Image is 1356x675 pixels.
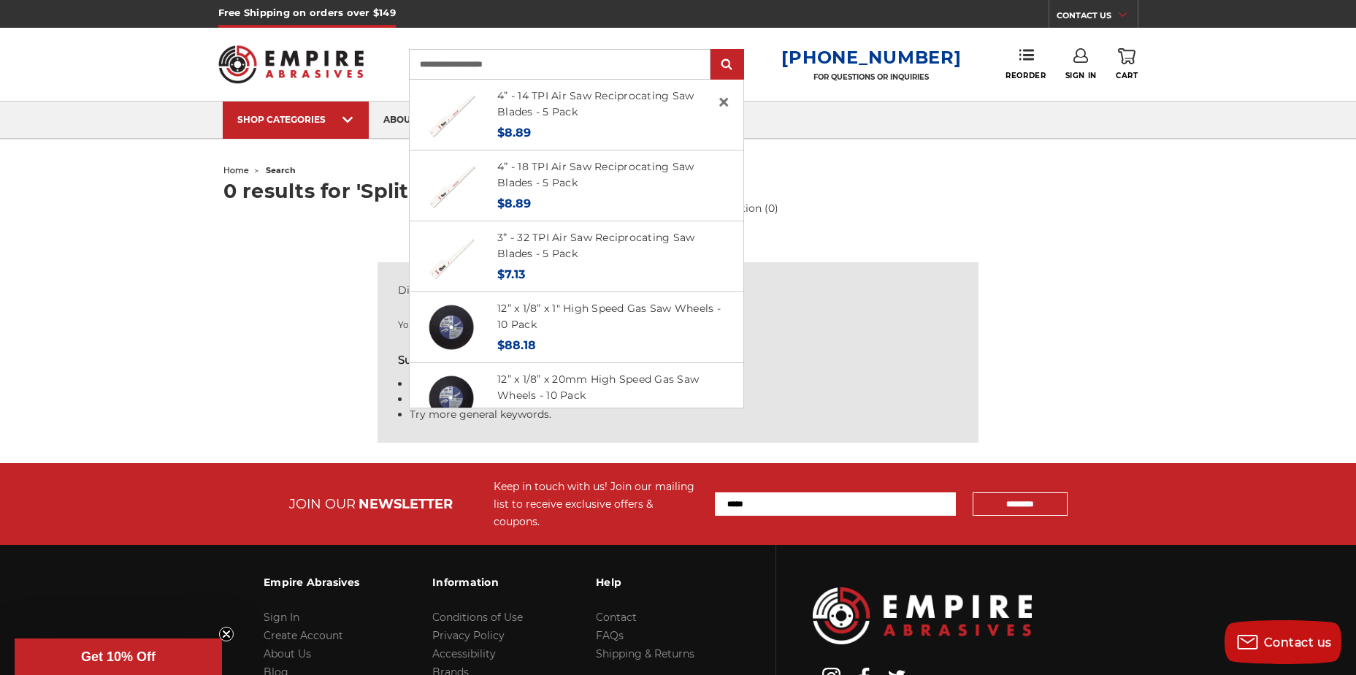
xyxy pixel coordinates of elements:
span: Cart [1116,71,1138,80]
input: Submit [713,50,742,80]
a: Reorder [1005,48,1046,80]
div: SHOP CATEGORIES [237,114,354,125]
h3: Empire Abrasives [264,567,359,598]
a: Accessibility [432,647,496,660]
a: home [223,165,249,175]
span: Reorder [1005,71,1046,80]
span: $7.13 [497,267,525,281]
img: 12" x 1/8" (5/32") x 20mm Gas Powered Shop Saw Wheel [426,373,476,423]
h3: Help [596,567,694,598]
span: search [266,165,296,175]
div: Keep in touch with us! Join our mailing list to receive exclusive offers & coupons. [494,478,700,530]
a: Privacy Policy [432,629,505,642]
img: 4" Air Saw blade for pneumatic sawzall 14 TPI [426,90,476,140]
span: JOIN OUR [289,496,356,512]
a: Create Account [264,629,343,642]
span: $8.89 [497,197,531,210]
a: 4” - 18 TPI Air Saw Reciprocating Saw Blades - 5 Pack [497,160,694,190]
img: 3" sheet metal Air Saw blade for pneumatic sawzall 32 TPI [426,232,476,281]
a: about us [369,102,445,139]
span: Sign In [1065,71,1097,80]
span: Get 10% Off [81,649,156,664]
a: 3” - 32 TPI Air Saw Reciprocating Saw Blades - 5 Pack [497,231,694,261]
span: $8.89 [497,126,531,140]
span: NEWSLETTER [359,496,453,512]
a: 12” x 1/8” x 20mm High Speed Gas Saw Wheels - 10 Pack [497,373,699,403]
button: Close teaser [219,627,234,641]
a: Conditions of Use [432,611,523,624]
p: Your search for " " did not match any products or information. [398,319,959,332]
a: Close [712,91,735,114]
h1: 0 results for 'Spliter' [223,181,1133,201]
h5: Suggestions: [398,352,959,369]
a: Sign In [264,611,299,624]
li: Try more general keywords. [410,407,959,422]
p: FOR QUESTIONS OR INQUIRIES [781,72,961,82]
a: FAQs [596,629,624,642]
div: Did you mean: [398,283,959,298]
span: Contact us [1264,636,1332,649]
span: × [717,88,730,116]
img: Empire Abrasives [218,36,364,93]
img: 12" x 1/8" (5/32") x 1" High Speed Portable Gas Saw Cut-Off Wheel [426,302,476,352]
a: CONTACT US [1057,7,1138,28]
a: Shipping & Returns [596,647,694,660]
a: 4” - 14 TPI Air Saw Reciprocating Saw Blades - 5 Pack [497,89,694,119]
div: Get 10% OffClose teaser [15,638,222,675]
a: Cart [1116,48,1138,80]
button: Contact us [1225,620,1341,664]
img: Empire Abrasives Logo Image [813,587,1032,644]
h3: Information [432,567,523,598]
a: Contact [596,611,637,624]
img: 4" reciprocating pneumatic Air saw blade by Morse 18 TPI [426,161,476,210]
a: [PHONE_NUMBER] [781,47,961,68]
span: $88.18 [497,338,536,352]
a: About Us [264,647,311,660]
a: 12” x 1/8” x 1" High Speed Gas Saw Wheels - 10 Pack [497,302,721,332]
